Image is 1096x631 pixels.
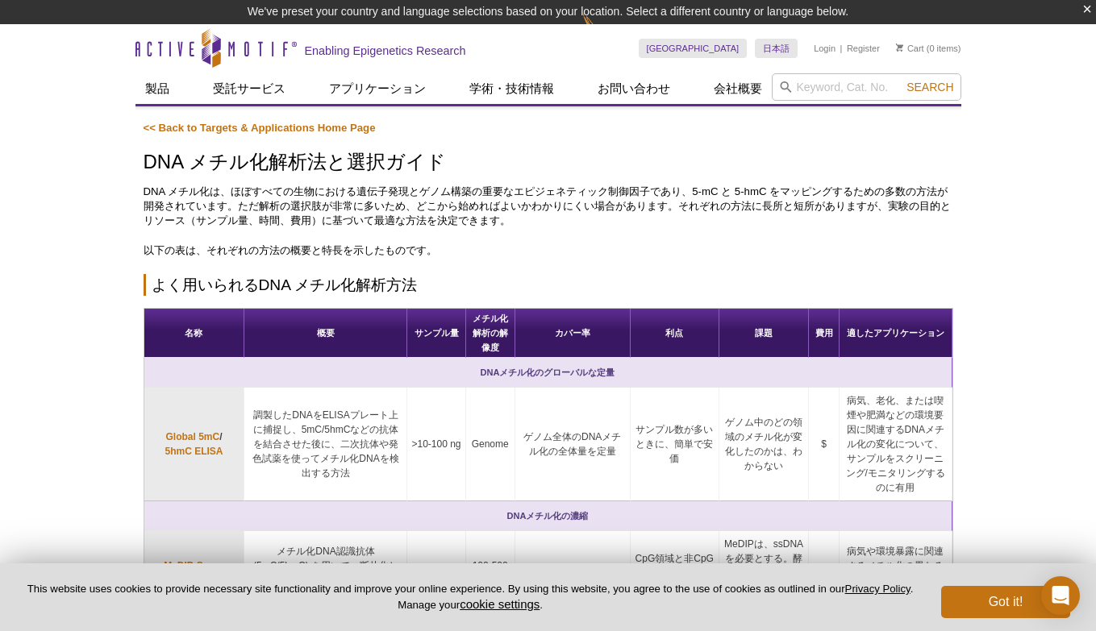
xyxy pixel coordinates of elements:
[144,122,376,134] a: << Back to Targets & Applications Home Page
[631,531,719,616] td: CpG領域と非CpG領域の両方を解析可能
[639,39,748,58] a: [GEOGRAPHIC_DATA]
[845,583,911,595] a: Privacy Policy
[902,80,958,94] button: Search
[896,39,961,58] li: (0 items)
[941,586,1070,618] button: Got it!
[588,73,680,104] a: お問い合わせ
[814,43,836,54] a: Login
[631,309,719,358] th: 利点
[26,582,915,612] p: This website uses cookies to provide necessary site functionality and improve your online experie...
[515,309,631,358] th: カバー率
[144,243,953,258] p: 以下の表は、それぞれの方法の概要と特長を示したものです。
[407,388,465,501] td: >10‑100 ng
[305,44,466,58] h2: Enabling Epigenetics Research
[460,73,564,104] a: 学術・技術情報
[407,309,465,358] th: サンプル量
[840,531,952,616] td: 病気や環境暴露に関連するメチル化の異なるゲノム領域を決定する費用対効果の高い方法
[1041,576,1080,615] div: Open Intercom Messenger
[144,274,953,296] h2: よく用いられるDNA メチル化解析方法
[135,73,179,104] a: 製品
[144,185,953,228] p: DNA メチル化は、ほぼすべての生物における遺伝子発現とゲノム構築の重要なエピジェネティック制御因子であり、5-mC と 5-hmC をマッピングするための多数の方法が開発されています。ただ解析...
[840,388,952,501] td: 病気、老化、または喫煙や肥満などの環境要因に関連するDNAメチル化の変化について、サンプルをスクリーニング/モニタリングするのに有用
[719,309,809,358] th: 課題
[244,388,407,501] td: 調製したDNAをELISAプレート上に捕捉し、5mC/5hmCなどの抗体を結合させた後に、二次抗体や発色試薬を使ってメチル化DNAを検出する方法
[466,531,515,616] td: 100-500 bp
[466,388,515,501] td: Genome
[704,73,772,104] a: 会社概要
[755,39,798,58] a: 日本語
[896,43,924,54] a: Cart
[719,531,809,616] td: MeDIPは、ssDNAを必要とする。酵素を用いる方法に比べてバックグラウンドが高い
[631,388,719,501] td: サンプル数が多いときに、簡単で安価
[144,358,952,388] th: DNAメチル化のグローバルな定量
[840,309,952,358] th: 適したアプリケーション
[144,501,952,531] th: DNAメチル化の濃縮
[840,39,843,58] li: |
[407,531,465,616] td: >100 ng
[466,309,515,358] th: メチル化解析の解像度
[165,430,219,444] a: Global 5mC
[809,309,840,358] th: 費用
[144,309,245,358] th: 名称
[809,388,840,501] td: $
[165,431,223,457] strong: /
[164,558,215,573] a: MeDIP-Seq
[164,560,224,586] strong: or
[203,73,295,104] a: 受託サービス
[719,388,809,501] td: ゲノム中のどの領域のメチル化が変化したのかは、わからない
[515,531,631,616] td: ~88% CpG sites
[165,444,223,459] a: 5hmC ELISA
[906,81,953,93] span: Search
[319,73,435,104] a: アプリケーション
[460,597,540,611] button: cookie settings
[772,73,961,101] input: Keyword, Cat. No.
[809,531,840,616] td: $$
[847,43,880,54] a: Register
[144,152,953,175] h1: DNA メチル化解析法と選択ガイド
[582,12,625,50] img: Change Here
[244,531,407,616] td: メチル化DNA認識抗体 (5mC/5hmC) を用いて、断片化したDNAからメチル化したDNAを免疫沈降し、シーケンスを行う方法
[896,44,903,52] img: Your Cart
[515,388,631,501] td: ゲノム全体のDNAメチル化の全体量を定量
[244,309,407,358] th: 概要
